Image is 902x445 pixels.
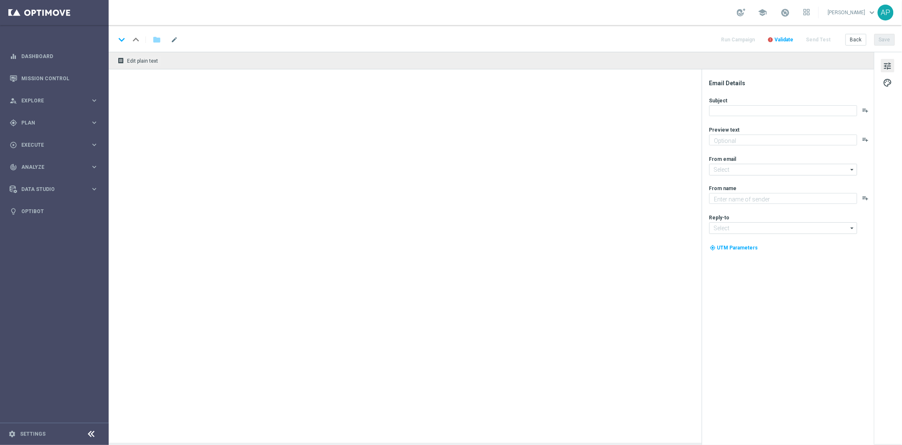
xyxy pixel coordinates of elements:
i: settings [8,430,16,438]
input: Select [709,164,857,175]
i: lightbulb [10,208,17,215]
button: lightbulb Optibot [9,208,99,215]
div: Dashboard [10,45,98,67]
i: error [768,37,774,43]
button: error Validate [767,34,795,46]
button: tune [881,59,894,72]
span: palette [883,77,892,88]
span: UTM Parameters [717,245,758,251]
span: Analyze [21,165,90,170]
span: keyboard_arrow_down [868,8,877,17]
i: arrow_drop_down [848,223,857,234]
span: Explore [21,98,90,103]
button: gps_fixed Plan keyboard_arrow_right [9,120,99,126]
i: receipt [117,57,124,64]
a: Dashboard [21,45,98,67]
label: Subject [709,97,728,104]
i: folder [153,35,161,45]
div: Explore [10,97,90,104]
button: play_circle_outline Execute keyboard_arrow_right [9,142,99,148]
span: tune [883,61,892,71]
i: keyboard_arrow_right [90,141,98,149]
div: Mission Control [10,67,98,89]
a: Settings [20,432,46,437]
span: school [758,8,767,17]
button: receipt Edit plain text [115,55,162,66]
i: keyboard_arrow_down [115,33,128,46]
button: Save [874,34,895,46]
span: Execute [21,142,90,147]
i: play_circle_outline [10,141,17,149]
button: track_changes Analyze keyboard_arrow_right [9,164,99,170]
span: Plan [21,120,90,125]
button: playlist_add [862,136,869,143]
a: Optibot [21,200,98,222]
span: Edit plain text [127,58,158,64]
label: Reply-to [709,214,730,221]
a: Mission Control [21,67,98,89]
i: gps_fixed [10,119,17,127]
span: Data Studio [21,187,90,192]
i: my_location [710,245,716,251]
input: Select [709,222,857,234]
i: keyboard_arrow_right [90,163,98,171]
label: From email [709,156,736,163]
div: Analyze [10,163,90,171]
div: Execute [10,141,90,149]
button: Back [846,34,866,46]
button: playlist_add [862,195,869,201]
label: From name [709,185,737,192]
button: Data Studio keyboard_arrow_right [9,186,99,193]
i: keyboard_arrow_right [90,185,98,193]
i: arrow_drop_down [848,164,857,175]
button: person_search Explore keyboard_arrow_right [9,97,99,104]
button: equalizer Dashboard [9,53,99,60]
button: Mission Control [9,75,99,82]
i: equalizer [10,53,17,60]
span: mode_edit [171,36,178,43]
a: [PERSON_NAME]keyboard_arrow_down [827,6,878,19]
i: track_changes [10,163,17,171]
button: folder [152,33,162,46]
div: Data Studio [10,186,90,193]
button: my_location UTM Parameters [709,243,759,252]
button: playlist_add [862,107,869,114]
i: person_search [10,97,17,104]
div: Email Details [709,79,873,87]
span: Validate [775,37,794,43]
div: Optibot [10,200,98,222]
div: Plan [10,119,90,127]
div: AP [878,5,894,20]
i: keyboard_arrow_right [90,119,98,127]
label: Preview text [709,127,740,133]
i: keyboard_arrow_right [90,97,98,104]
button: palette [881,76,894,89]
